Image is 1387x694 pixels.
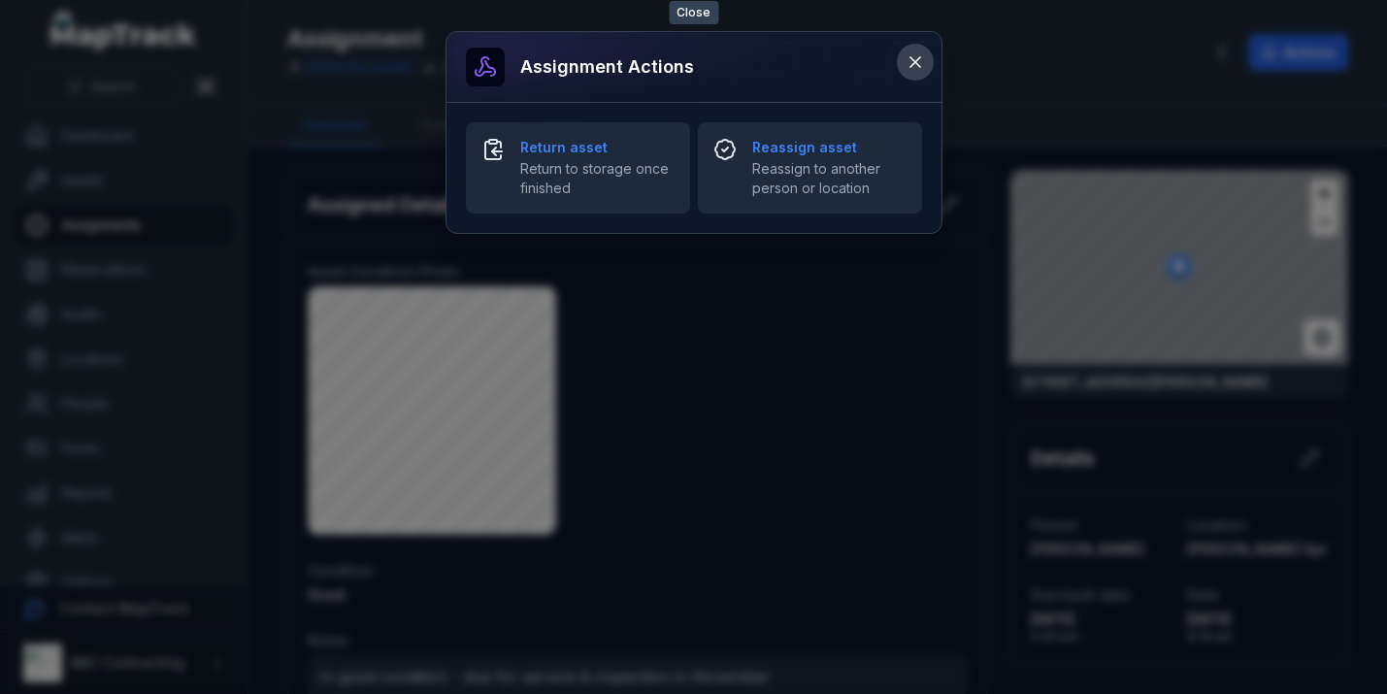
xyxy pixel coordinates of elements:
[520,138,675,157] strong: Return asset
[466,122,690,214] button: Return assetReturn to storage once finished
[669,1,718,24] span: Close
[752,159,907,198] span: Reassign to another person or location
[698,122,922,214] button: Reassign assetReassign to another person or location
[520,53,694,81] h3: Assignment actions
[520,159,675,198] span: Return to storage once finished
[752,138,907,157] strong: Reassign asset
